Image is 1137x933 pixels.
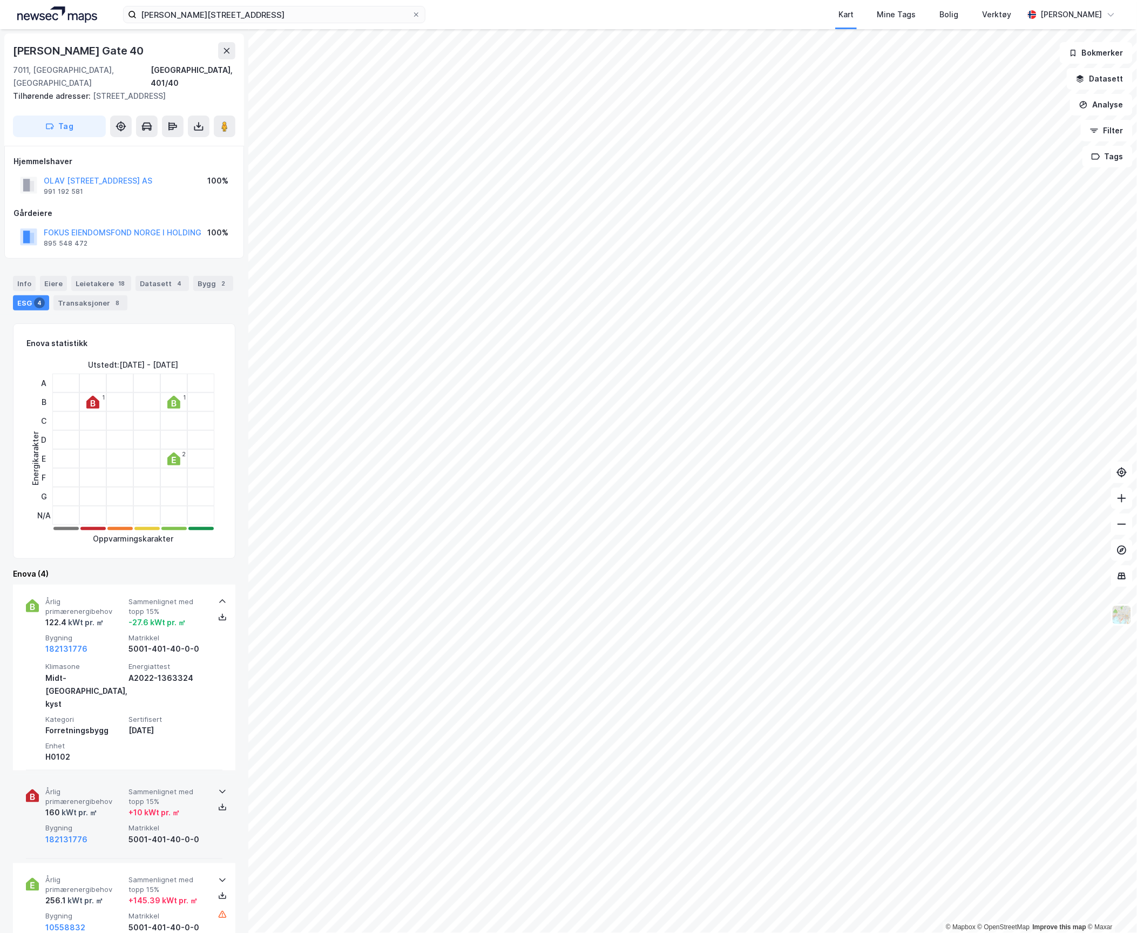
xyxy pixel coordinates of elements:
[37,468,51,487] div: F
[218,278,229,289] div: 2
[45,597,124,616] span: Årlig primærenergibehov
[102,394,105,401] div: 1
[128,895,198,908] div: + 145.39 kWt pr. ㎡
[13,42,146,59] div: [PERSON_NAME] Gate 40
[128,787,207,806] span: Sammenlignet med topp 15%
[128,724,207,737] div: [DATE]
[45,895,103,908] div: 256.1
[1083,881,1137,933] iframe: Chat Widget
[37,393,51,411] div: B
[45,806,97,819] div: 160
[838,8,854,21] div: Kart
[877,8,916,21] div: Mine Tags
[1083,881,1137,933] div: Kontrollprogram for chat
[128,672,207,685] div: A2022-1363324
[128,616,186,629] div: -27.6 kWt pr. ㎡
[44,239,87,248] div: 895 548 472
[1112,605,1132,625] img: Z
[13,116,106,137] button: Tag
[207,226,228,239] div: 100%
[128,597,207,616] span: Sammenlignet med topp 15%
[45,787,124,806] span: Årlig primærenergibehov
[978,924,1030,931] a: OpenStreetMap
[44,187,83,196] div: 991 192 581
[45,715,124,724] span: Kategori
[37,411,51,430] div: C
[128,806,180,819] div: + 10 kWt pr. ㎡
[66,895,103,908] div: kWt pr. ㎡
[29,431,42,485] div: Energikarakter
[1067,68,1133,90] button: Datasett
[983,8,1012,21] div: Verktøy
[45,643,87,655] button: 182131776
[13,276,36,291] div: Info
[37,506,51,525] div: N/A
[89,359,179,371] div: Utstedt : [DATE] - [DATE]
[1070,94,1133,116] button: Analyse
[13,64,151,90] div: 7011, [GEOGRAPHIC_DATA], [GEOGRAPHIC_DATA]
[45,751,124,763] div: H0102
[93,532,174,545] div: Oppvarmingskarakter
[17,6,97,23] img: logo.a4113a55bc3d86da70a041830d287a7e.svg
[112,298,123,308] div: 8
[1081,120,1133,141] button: Filter
[45,823,124,833] span: Bygning
[66,616,104,629] div: kWt pr. ㎡
[45,672,124,711] div: Midt-[GEOGRAPHIC_DATA], kyst
[174,278,185,289] div: 4
[34,298,45,308] div: 4
[946,924,976,931] a: Mapbox
[183,394,186,401] div: 1
[128,633,207,643] span: Matrikkel
[45,833,87,846] button: 182131776
[71,276,131,291] div: Leietakere
[128,876,207,895] span: Sammenlignet med topp 15%
[37,449,51,468] div: E
[13,90,227,103] div: [STREET_ADDRESS]
[53,295,127,310] div: Transaksjoner
[13,207,235,220] div: Gårdeiere
[151,64,235,90] div: [GEOGRAPHIC_DATA], 401/40
[37,430,51,449] div: D
[128,833,207,846] div: 5001-401-40-0-0
[26,337,87,350] div: Enova statistikk
[45,876,124,895] span: Årlig primærenergibehov
[128,715,207,724] span: Sertifisert
[116,278,127,289] div: 18
[45,741,124,751] span: Enhet
[45,912,124,921] span: Bygning
[128,662,207,671] span: Energiattest
[1060,42,1133,64] button: Bokmerker
[128,643,207,655] div: 5001-401-40-0-0
[60,806,97,819] div: kWt pr. ㎡
[45,616,104,629] div: 122.4
[128,912,207,921] span: Matrikkel
[136,276,189,291] div: Datasett
[37,487,51,506] div: G
[940,8,959,21] div: Bolig
[193,276,233,291] div: Bygg
[37,374,51,393] div: A
[13,295,49,310] div: ESG
[13,91,93,100] span: Tilhørende adresser:
[1033,924,1086,931] a: Improve this map
[45,662,124,671] span: Klimasone
[182,451,186,457] div: 2
[13,567,235,580] div: Enova (4)
[1041,8,1102,21] div: [PERSON_NAME]
[45,724,124,737] div: Forretningsbygg
[40,276,67,291] div: Eiere
[207,174,228,187] div: 100%
[1082,146,1133,167] button: Tags
[137,6,412,23] input: Søk på adresse, matrikkel, gårdeiere, leietakere eller personer
[128,823,207,833] span: Matrikkel
[13,155,235,168] div: Hjemmelshaver
[45,633,124,643] span: Bygning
